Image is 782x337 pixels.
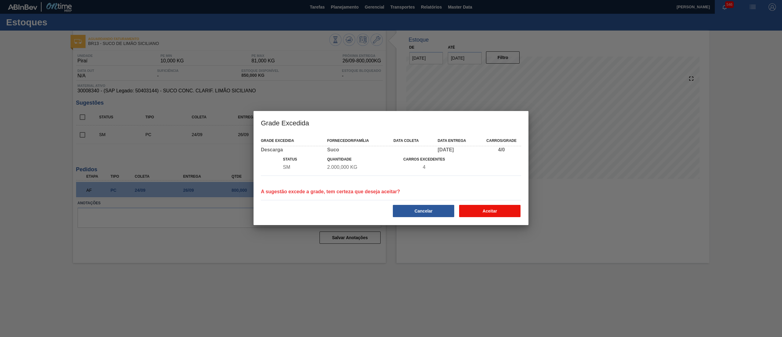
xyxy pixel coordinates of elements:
div: Total de Carros Na Sugestão [393,165,455,170]
button: Cancelar [393,205,454,217]
div: Status [283,165,322,170]
div: Status [283,156,322,163]
div: 4/0 [482,147,521,153]
div: Fornecedor/Família [327,137,389,144]
div: Grade Excedida [261,137,322,144]
div: Quantidade [327,165,389,170]
div: A sugestão excede a grade, tem certeza que deseja aceitar? [258,180,403,194]
div: Carros/Grade [482,137,521,144]
div: Suco [327,147,389,153]
div: [DATE] [438,147,477,153]
div: Descarga [261,147,322,153]
button: Aceitar [459,205,521,217]
div: Quantidade [327,156,389,163]
h3: Grade Excedida [254,111,528,134]
div: Carros Excedentes [393,156,455,163]
div: Data entrega [438,137,477,144]
div: Data coleta [393,137,433,144]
